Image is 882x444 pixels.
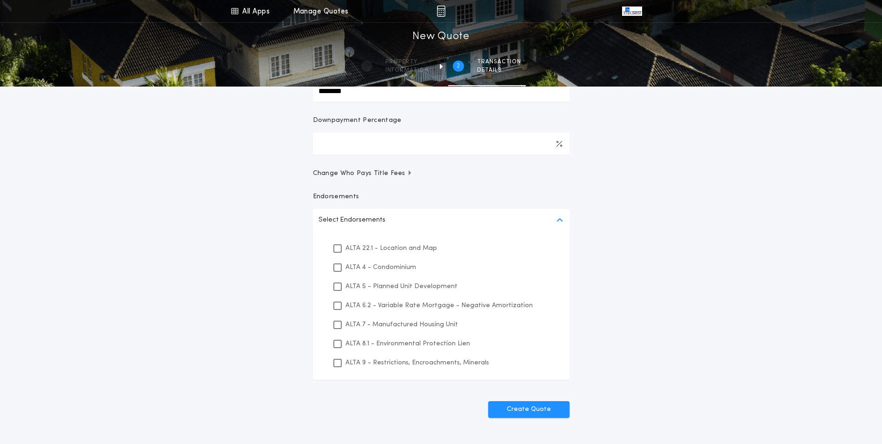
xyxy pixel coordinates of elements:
p: ALTA 9 - Restrictions, Encroachments, Minerals [345,358,489,368]
input: New Loan Amount [313,80,570,102]
p: ALTA 4 - Condominium [345,262,416,272]
img: vs-icon [622,7,642,16]
p: Downpayment Percentage [313,116,402,125]
h1: New Quote [412,29,469,44]
p: ALTA 5 - Planned Unit Development [345,282,458,291]
ul: Select Endorsements [313,231,570,380]
p: ALTA 22.1 - Location and Map [345,243,437,253]
p: ALTA 7 - Manufactured Housing Unit [345,320,458,330]
span: Transaction [477,58,521,66]
button: Change Who Pays Title Fees [313,169,570,178]
input: Downpayment Percentage [313,133,570,155]
p: Select Endorsements [318,215,385,226]
p: ALTA 6.2 - Variable Rate Mortgage - Negative Amortization [345,301,533,310]
span: information [385,67,429,74]
button: Create Quote [488,401,570,418]
span: Change Who Pays Title Fees [313,169,413,178]
p: Endorsements [313,192,570,202]
h2: 2 [457,62,460,70]
span: details [477,67,521,74]
p: ALTA 8.1 - Environmental Protection Lien [345,339,470,349]
img: img [437,6,445,17]
span: Property [385,58,429,66]
button: Select Endorsements [313,209,570,231]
